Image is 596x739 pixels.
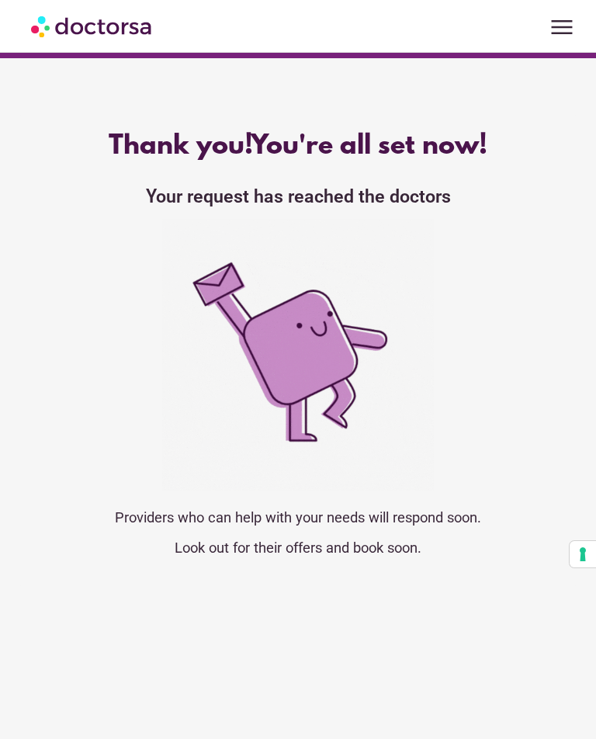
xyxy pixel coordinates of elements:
[547,12,577,42] span: menu
[146,186,451,207] strong: Your request has reached the doctors
[51,131,544,162] div: Thank you!
[251,131,487,162] span: You're all set now!
[51,540,544,556] p: Look out for their offers and book soon.
[570,541,596,567] button: Your consent preferences for tracking technologies
[31,9,154,43] img: Doctorsa.com
[162,219,434,491] img: success
[51,509,544,526] p: Providers who can help with your needs will respond soon.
